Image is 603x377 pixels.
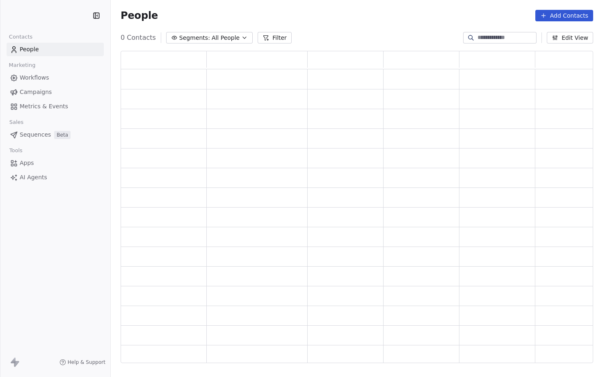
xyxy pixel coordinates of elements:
[68,359,105,366] span: Help & Support
[179,34,210,42] span: Segments:
[6,116,27,128] span: Sales
[20,130,51,139] span: Sequences
[7,128,104,142] a: SequencesBeta
[7,71,104,85] a: Workflows
[20,45,39,54] span: People
[7,85,104,99] a: Campaigns
[20,159,34,167] span: Apps
[20,173,47,182] span: AI Agents
[121,33,156,43] span: 0 Contacts
[7,100,104,113] a: Metrics & Events
[20,102,68,111] span: Metrics & Events
[547,32,593,43] button: Edit View
[7,43,104,56] a: People
[258,32,292,43] button: Filter
[20,88,52,96] span: Campaigns
[59,359,105,366] a: Help & Support
[212,34,240,42] span: All People
[5,59,39,71] span: Marketing
[535,10,593,21] button: Add Contacts
[20,73,49,82] span: Workflows
[7,156,104,170] a: Apps
[7,171,104,184] a: AI Agents
[54,131,71,139] span: Beta
[6,144,26,157] span: Tools
[121,9,158,22] span: People
[5,31,36,43] span: Contacts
